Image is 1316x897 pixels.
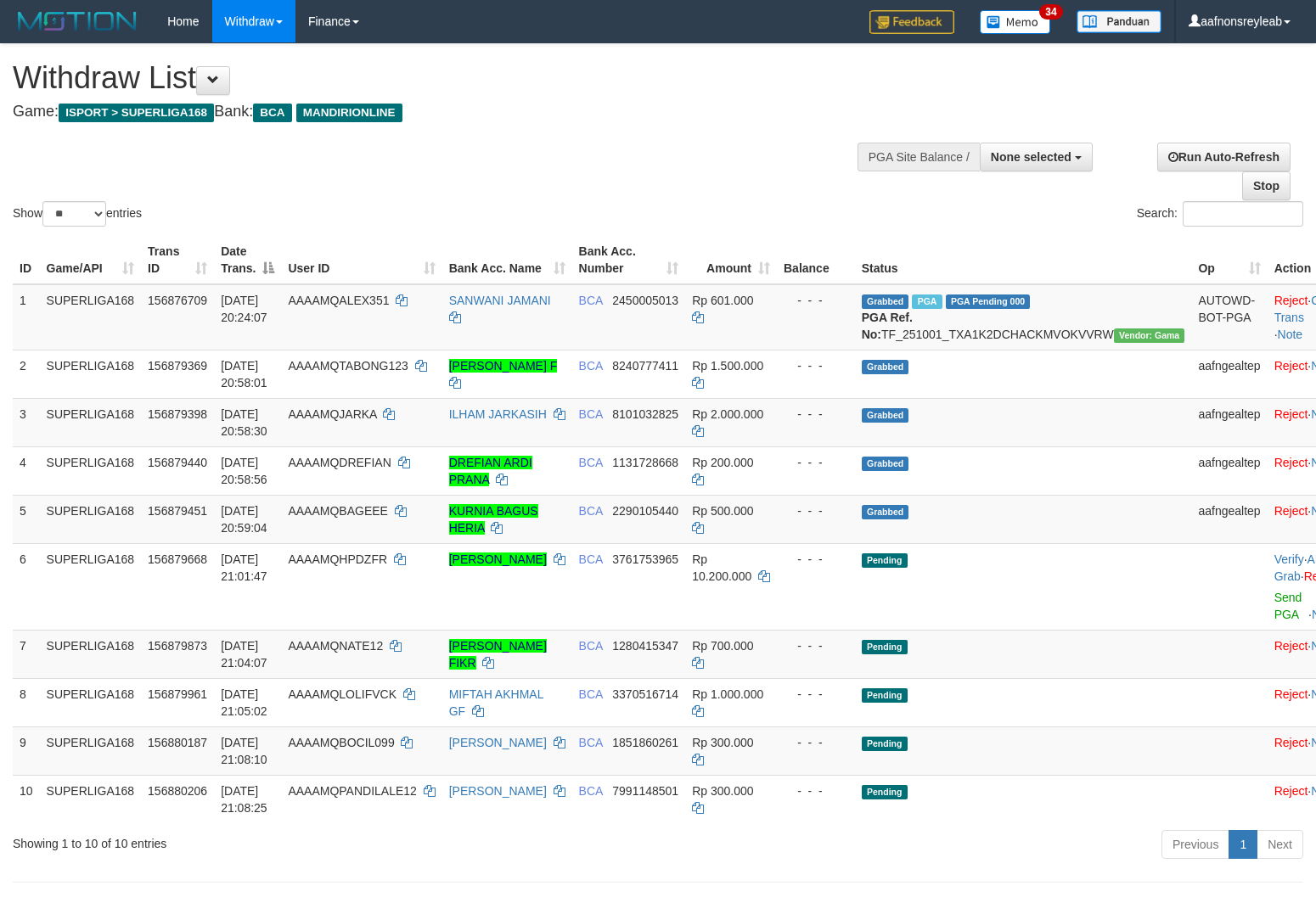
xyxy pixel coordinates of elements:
span: [DATE] 20:58:56 [221,456,267,486]
span: Pending [862,640,908,654]
span: BCA [579,784,603,798]
td: 4 [13,446,40,495]
div: - - - [784,292,848,309]
td: SUPERLIGA168 [40,775,142,823]
a: ILHAM JARKASIH [449,407,547,421]
span: [DATE] 21:04:07 [221,639,267,670]
span: None selected [991,150,1071,164]
span: [DATE] 20:24:07 [221,294,267,324]
span: 156880187 [148,736,207,749]
span: Copy 3761753965 to clipboard [612,552,678,566]
th: Bank Acc. Name: activate to sort column ascending [442,236,572,284]
h4: Game: Bank: [13,104,860,121]
th: Bank Acc. Number: activate to sort column ascending [572,236,686,284]
h1: Withdraw List [13,61,860,95]
span: [DATE] 21:08:25 [221,784,267,815]
span: 156879451 [148,504,207,518]
span: Copy 3370516714 to clipboard [612,687,678,701]
span: ISPORT > SUPERLIGA168 [59,104,214,122]
span: [DATE] 20:58:30 [221,407,267,438]
span: 156879440 [148,456,207,469]
img: panduan.png [1077,10,1161,33]
span: 156876709 [148,294,207,307]
a: KURNIA BAGUS HERIA [449,504,538,535]
span: Grabbed [862,294,909,309]
span: AAAAMQPANDILALE12 [288,784,416,798]
a: 1 [1229,830,1257,859]
td: 8 [13,678,40,726]
span: AAAAMQJARKA [288,407,376,421]
span: BCA [579,456,603,469]
td: 1 [13,284,40,350]
b: PGA Ref. No: [862,311,913,341]
span: PGA Pending [946,294,1031,309]
span: AAAAMQBOCIL099 [288,736,394,749]
td: aafngealtep [1191,446,1267,495]
th: User ID: activate to sort column ascending [281,236,441,284]
span: Pending [862,737,908,751]
span: Copy 8101032825 to clipboard [612,407,678,421]
span: Rp 300.000 [692,784,753,798]
div: - - - [784,454,848,471]
span: [DATE] 21:01:47 [221,552,267,583]
div: - - - [784,502,848,519]
a: Run Auto-Refresh [1157,143,1291,171]
span: Grabbed [862,505,909,519]
td: SUPERLIGA168 [40,446,142,495]
span: 34 [1039,4,1062,20]
label: Search: [1137,201,1303,227]
td: 3 [13,398,40,446]
td: SUPERLIGA168 [40,398,142,446]
span: Rp 1.500.000 [692,359,763,373]
td: SUPERLIGA168 [40,630,142,678]
a: Reject [1274,736,1308,749]
span: 156879398 [148,407,207,421]
input: Search: [1183,201,1303,227]
span: 156879668 [148,552,207,566]
span: Rp 700.000 [692,639,753,653]
span: Copy 8240777411 to clipboard [612,359,678,373]
span: BCA [579,407,603,421]
div: - - - [784,782,848,799]
td: 2 [13,350,40,398]
a: [PERSON_NAME] F [449,359,558,373]
div: - - - [784,686,848,703]
span: Rp 601.000 [692,294,753,307]
span: Grabbed [862,408,909,423]
th: Trans ID: activate to sort column ascending [141,236,214,284]
th: Status [855,236,1192,284]
span: Rp 500.000 [692,504,753,518]
a: Next [1257,830,1303,859]
td: SUPERLIGA168 [40,678,142,726]
img: Feedback.jpg [869,10,954,34]
span: MANDIRIONLINE [296,104,402,122]
th: Date Trans.: activate to sort column descending [214,236,281,284]
td: aafngealtep [1191,495,1267,543]
a: [PERSON_NAME] [449,552,547,566]
span: 156880206 [148,784,207,798]
a: [PERSON_NAME] [449,736,547,749]
span: [DATE] 20:59:04 [221,504,267,535]
a: Reject [1274,407,1308,421]
a: Reject [1274,687,1308,701]
div: PGA Site Balance / [858,143,980,171]
td: 9 [13,726,40,775]
div: - - - [784,357,848,374]
span: AAAAMQBAGEEE [288,504,387,518]
td: SUPERLIGA168 [40,543,142,630]
label: Show entries [13,201,142,227]
span: Rp 10.200.000 [692,552,751,583]
a: Reject [1274,456,1308,469]
span: Copy 1280415347 to clipboard [612,639,678,653]
span: Rp 1.000.000 [692,687,763,701]
td: SUPERLIGA168 [40,350,142,398]
div: - - - [784,734,848,751]
td: 10 [13,775,40,823]
a: Send PGA [1274,591,1302,621]
div: - - - [784,406,848,423]
span: [DATE] 21:08:10 [221,736,267,766]
span: AAAAMQHPDZFR [288,552,387,566]
td: 7 [13,630,40,678]
th: ID [13,236,40,284]
span: Marked by aafsoycanthlai [912,294,942,309]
